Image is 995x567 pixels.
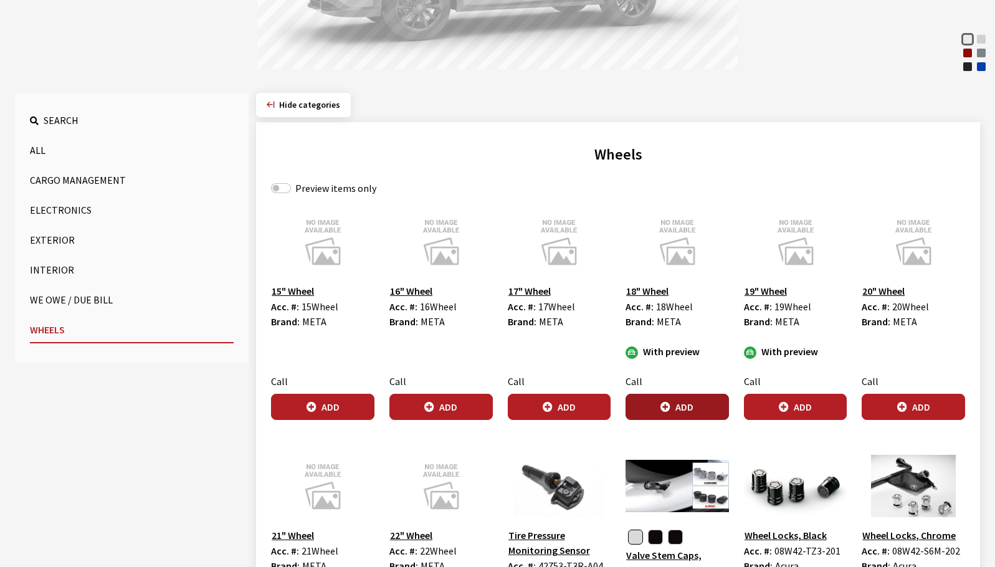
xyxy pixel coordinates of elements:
span: Search [44,114,79,126]
span: 21Wheel [302,545,338,557]
label: Brand: [744,314,773,329]
label: Call [744,374,761,389]
img: Image for Wheel Locks, Chrome [862,455,965,517]
button: 22" Wheel [389,527,433,543]
label: Brand: [271,314,300,329]
span: Click to hide category section. [279,99,340,110]
label: Call [271,374,288,389]
button: Black [648,530,663,545]
button: 15" Wheel [271,283,315,299]
label: Acc. #: [271,299,299,314]
div: Adriatic Sea Blue [975,60,988,73]
span: META [302,315,326,328]
label: Acc. #: [744,299,772,314]
button: Wheel Locks, Black [744,527,827,543]
img: Image for 22&quot; Wheel [389,455,493,517]
label: Brand: [862,314,890,329]
img: Image for Valve Stem Caps, Silver, A-Mark [626,455,729,517]
span: 08W42-S6M-202 [892,545,960,557]
button: 16" Wheel [389,283,433,299]
img: Image for 15&quot; Wheel [271,211,374,273]
span: 16Wheel [420,300,457,313]
h2: Wheels [271,143,965,166]
label: Acc. #: [862,299,890,314]
span: META [893,315,917,328]
span: META [657,315,681,328]
img: Image for Wheel Locks, Black [744,455,847,517]
span: META [539,315,563,328]
span: 17Wheel [538,300,575,313]
button: Electronics [30,198,234,222]
img: Image for 18&quot; Wheel [626,211,729,273]
button: Add [744,394,847,420]
div: Milano Red [961,47,974,59]
label: Call [626,374,642,389]
label: Acc. #: [389,299,417,314]
img: Image for 16&quot; Wheel [389,211,493,273]
button: 17" Wheel [508,283,551,299]
span: 20Wheel [892,300,929,313]
img: Image for 20&quot; Wheel [862,211,965,273]
button: Add [271,394,374,420]
div: With preview [744,344,847,359]
span: META [421,315,445,328]
img: Image for Tire Pressure Monitoring Sensor [508,455,611,517]
label: Acc. #: [744,543,772,558]
img: Image for 17&quot; Wheel [508,211,611,273]
button: Chrome [628,530,643,545]
div: Urban Gray Pearl [975,47,988,59]
label: Call [508,374,525,389]
label: Brand: [389,314,418,329]
div: Solar Silver Metallic [975,33,988,45]
button: Interior [30,257,234,282]
button: 19" Wheel [744,283,788,299]
label: Brand: [508,314,536,329]
label: Call [389,374,406,389]
label: Acc. #: [862,543,890,558]
label: Acc. #: [508,299,536,314]
button: Exterior [30,227,234,252]
label: Acc. #: [271,543,299,558]
button: Wheels [30,317,234,343]
button: 20" Wheel [862,283,905,299]
button: Add [389,394,493,420]
button: Add [626,394,729,420]
label: Brand: [626,314,654,329]
button: Add [862,394,965,420]
button: 21" Wheel [271,527,315,543]
span: 18Wheel [656,300,693,313]
button: Hide categories [256,93,351,117]
button: Tire Pressure Monitoring Sensor [508,527,611,558]
div: With preview [626,344,729,359]
span: 15Wheel [302,300,338,313]
span: 08W42-TZ3-201 [774,545,840,557]
button: Black [668,530,683,545]
span: 22Wheel [420,545,457,557]
button: We Owe / Due Bill [30,287,234,312]
button: All [30,138,234,163]
img: Image for 19&quot; Wheel [744,211,847,273]
label: Acc. #: [389,543,417,558]
label: Preview items only [295,181,376,196]
span: 19Wheel [774,300,811,313]
button: Cargo Management [30,168,234,193]
div: Crystal Black Pearl [961,60,974,73]
span: META [775,315,799,328]
button: Add [508,394,611,420]
button: 18" Wheel [626,283,669,299]
img: Image for 21&quot; Wheel [271,455,374,517]
div: Platinum White Pearl [961,33,974,45]
label: Call [862,374,878,389]
button: Wheel Locks, Chrome [862,527,956,543]
label: Acc. #: [626,299,654,314]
